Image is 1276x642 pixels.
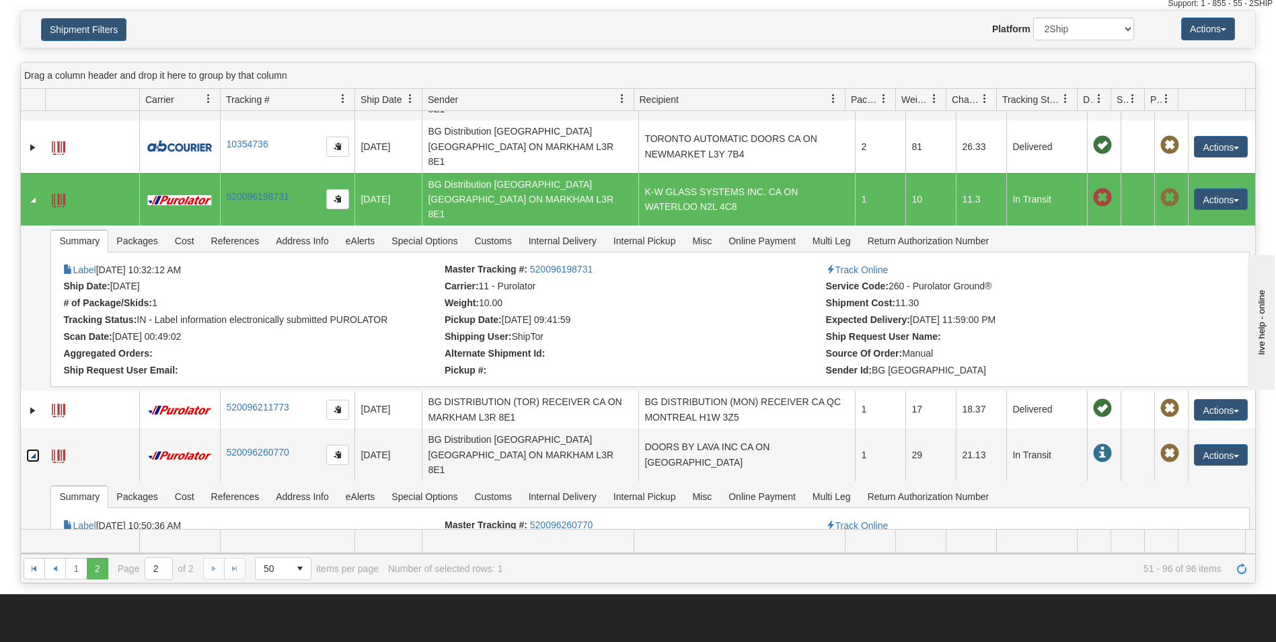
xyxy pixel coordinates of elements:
li: [DATE] 11:59:00 PM [826,314,1204,328]
span: Page of 2 [118,557,194,580]
a: Label [52,135,65,157]
span: items per page [255,557,379,580]
span: Online Payment [720,486,804,507]
strong: Service Code: [826,281,889,291]
a: Expand [26,404,40,417]
a: Packages filter column settings [872,87,895,110]
a: Weight filter column settings [923,87,946,110]
span: References [203,486,268,507]
a: 520096211773 [226,402,289,413]
a: Shipment Issues filter column settings [1121,87,1144,110]
a: 520096260770 [226,447,289,458]
td: BG Distribution [GEOGRAPHIC_DATA] [GEOGRAPHIC_DATA] ON MARKHAM L3R 8E1 [422,429,638,481]
span: Packages [851,93,879,106]
button: Shipment Filters [41,18,126,41]
td: BG DISTRIBUTION (MON) RECEIVER CA QC MONTREAL H1W 3Z5 [638,391,855,429]
span: Special Options [383,230,465,252]
a: 520096260770 [530,520,593,530]
td: 81 [905,120,956,173]
td: TORONTO AUTOMATIC DOORS CA ON NEWMARKET L3Y 7B4 [638,120,855,173]
a: Pickup Status filter column settings [1155,87,1178,110]
span: Summary [51,486,108,507]
strong: Sender Id: [826,365,872,376]
td: 18.37 [956,391,1006,429]
span: Charge [952,93,980,106]
span: eAlerts [338,230,383,252]
td: 11.3 [956,173,1006,225]
a: Collapse [26,193,40,207]
span: Customs [466,486,519,507]
td: [DATE] [354,429,422,481]
li: Manual [826,348,1204,361]
li: 260 - Purolator Ground® [826,281,1204,294]
span: Multi Leg [804,230,859,252]
span: eAlerts [338,486,383,507]
a: 520096198731 [226,191,289,202]
button: Actions [1194,399,1248,421]
div: grid grouping header [21,63,1255,89]
span: 51 - 96 of 96 items [512,563,1221,574]
span: Internal Pickup [605,230,684,252]
span: Tracking # [226,93,270,106]
div: Number of selected rows: 1 [388,563,502,574]
li: [DATE] [63,281,441,294]
button: Copy to clipboard [326,137,349,157]
li: BG [GEOGRAPHIC_DATA] [826,365,1204,378]
strong: # of Package/Skids: [63,297,152,308]
strong: Expected Delivery: [826,314,910,325]
strong: Tracking Status: [63,314,137,325]
li: [DATE] 00:49:02 [63,331,441,345]
span: Address Info [268,486,337,507]
span: Address Info [268,230,337,252]
span: Cost [167,486,202,507]
li: [DATE] 09:41:59 [445,314,823,328]
a: Track Online [826,264,889,275]
strong: Ship Date: [63,281,110,291]
span: Return Authorization Number [860,486,998,507]
span: Page 2 [87,558,108,579]
img: 11 - Purolator [145,405,214,415]
td: K-W GLASS SYSTEMS INC. CA ON WATERLOO N2L 4C8 [638,173,855,225]
li: [DATE] 10:32:12 AM [63,264,441,277]
span: On time [1093,399,1112,418]
a: 520096198731 [530,264,593,275]
a: Delivery Status filter column settings [1088,87,1111,110]
td: In Transit [1006,429,1087,481]
td: In Transit [1006,173,1087,225]
td: 1 [855,391,905,429]
a: 10354736 [226,139,268,149]
td: 10 [905,173,956,225]
span: Pickup Status [1150,93,1162,106]
td: 1 [855,173,905,225]
a: Expand [26,141,40,154]
td: 26.33 [956,120,1006,173]
button: Copy to clipboard [326,400,349,420]
strong: Ship Request User Email: [63,365,178,376]
a: Label [63,264,96,275]
span: Late [1093,188,1112,207]
a: Carrier filter column settings [197,87,220,110]
span: Tracking Status [1002,93,1061,106]
a: Track Online [826,520,889,531]
td: [DATE] [354,391,422,429]
span: Delivery Status [1083,93,1094,106]
a: Collapse [26,449,40,462]
strong: Aggregated Orders: [63,348,152,359]
strong: Ship Request User Name: [826,331,941,342]
span: Multi Leg [804,486,859,507]
td: 29 [905,429,956,481]
span: Internal Delivery [521,486,605,507]
li: 1 [63,297,441,311]
button: Copy to clipboard [326,189,349,209]
td: [DATE] [354,120,422,173]
li: IN - Label information electronically submitted PUROLATOR [63,314,441,328]
span: Return Authorization Number [860,230,998,252]
a: Tracking Status filter column settings [1054,87,1077,110]
span: Internal Delivery [521,230,605,252]
a: Sender filter column settings [611,87,634,110]
li: [DATE] 10:50:36 AM [63,520,441,533]
a: Go to the previous page [44,558,66,579]
a: Recipient filter column settings [822,87,845,110]
a: 1 [65,558,87,579]
td: BG DISTRIBUTION (TOR) RECEIVER CA ON MARKHAM L3R 8E1 [422,391,638,429]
